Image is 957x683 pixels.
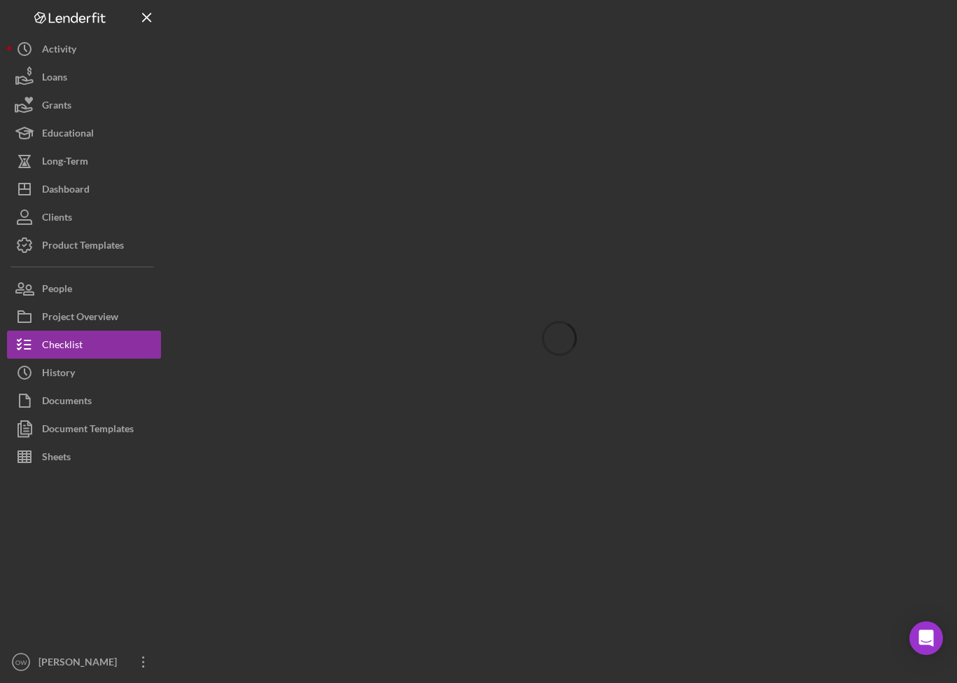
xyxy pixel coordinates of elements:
button: History [7,359,161,387]
button: Product Templates [7,231,161,259]
div: Long-Term [42,147,88,179]
div: Loans [42,63,67,95]
div: Activity [42,35,76,67]
button: Sheets [7,443,161,471]
button: Documents [7,387,161,415]
button: Clients [7,203,161,231]
div: Project Overview [42,303,118,334]
button: Document Templates [7,415,161,443]
div: Educational [42,119,94,151]
button: Project Overview [7,303,161,331]
div: Dashboard [42,175,90,207]
div: Sheets [42,443,71,474]
div: Checklist [42,331,83,362]
button: Long-Term [7,147,161,175]
button: People [7,275,161,303]
button: Dashboard [7,175,161,203]
button: OW[PERSON_NAME] [7,648,161,676]
div: Clients [42,203,72,235]
div: Open Intercom Messenger [909,621,943,655]
div: Product Templates [42,231,124,263]
div: Grants [42,91,71,123]
text: OW [15,658,27,666]
div: Documents [42,387,92,418]
div: People [42,275,72,306]
div: Document Templates [42,415,134,446]
div: [PERSON_NAME] [35,648,126,679]
button: Activity [7,35,161,63]
button: Educational [7,119,161,147]
div: History [42,359,75,390]
button: Loans [7,63,161,91]
button: Checklist [7,331,161,359]
button: Grants [7,91,161,119]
